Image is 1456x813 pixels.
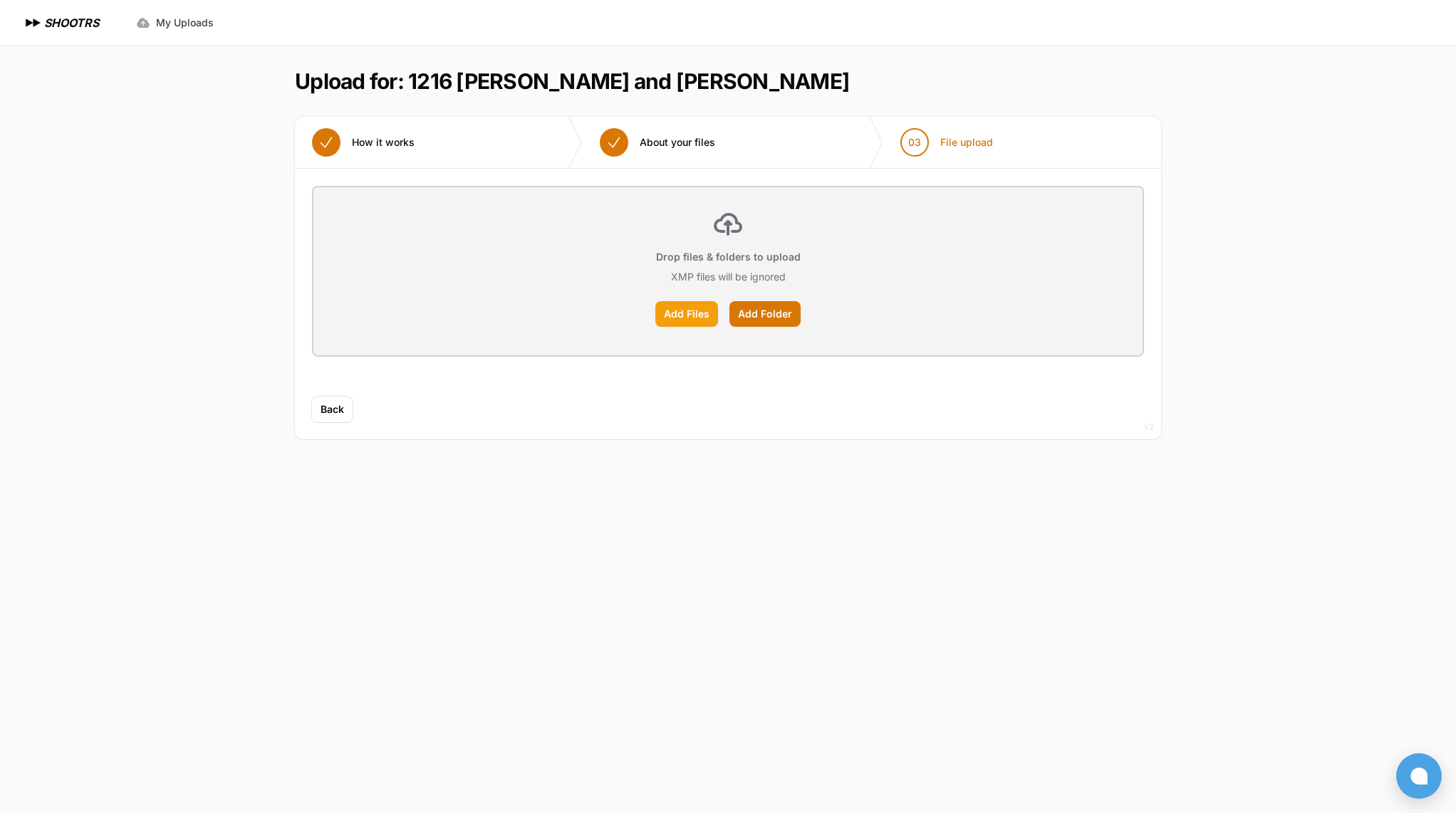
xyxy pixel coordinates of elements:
[1396,753,1442,799] button: Open chat window
[295,68,849,94] h1: Upload for: 1216 [PERSON_NAME] and [PERSON_NAME]
[908,135,921,150] span: 03
[729,301,801,327] label: Add Folder
[321,402,344,416] span: Back
[312,397,353,422] button: Back
[940,135,993,150] span: File upload
[23,14,99,31] a: SHOOTRS SHOOTRS
[44,14,99,31] h1: SHOOTRS
[640,135,715,150] span: About your files
[23,14,44,31] img: SHOOTRS
[883,117,1010,168] button: 03 File upload
[128,10,222,36] a: My Uploads
[1144,419,1154,436] div: v2
[655,301,718,327] label: Add Files
[583,117,732,168] button: About your files
[295,117,432,168] button: How it works
[656,250,801,264] p: Drop files & folders to upload
[156,16,214,30] span: My Uploads
[671,270,786,284] p: XMP files will be ignored
[352,135,415,150] span: How it works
